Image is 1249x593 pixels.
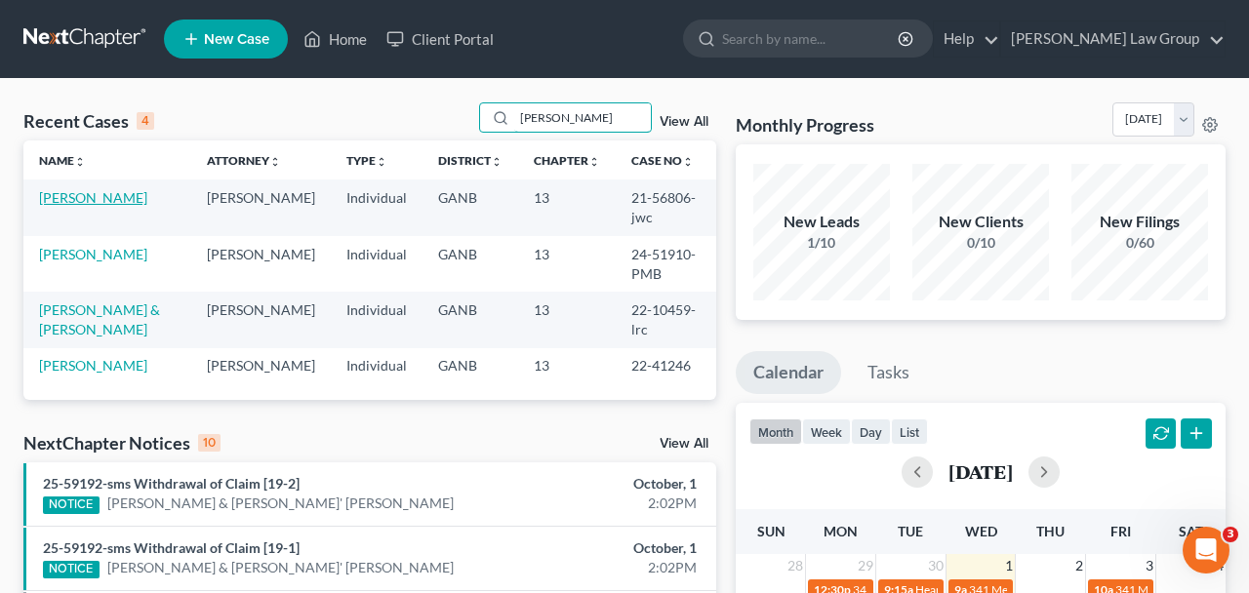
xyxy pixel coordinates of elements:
span: Wed [965,523,997,539]
a: Typeunfold_more [346,153,387,168]
button: list [891,418,928,445]
a: [PERSON_NAME] & [PERSON_NAME]' [PERSON_NAME] [107,558,454,577]
td: [PERSON_NAME] [191,348,331,384]
a: [PERSON_NAME] & [PERSON_NAME]' [PERSON_NAME] [107,494,454,513]
a: Nameunfold_more [39,153,86,168]
span: Sat [1179,523,1203,539]
div: 10 [198,434,221,452]
div: 4 [137,112,154,130]
a: Tasks [850,351,927,394]
a: [PERSON_NAME] [39,357,147,374]
a: Help [934,21,999,57]
a: Calendar [736,351,841,394]
a: [PERSON_NAME] [39,189,147,206]
a: Case Nounfold_more [631,153,694,168]
td: 13 [518,348,616,384]
td: GANB [423,348,518,384]
div: NOTICE [43,561,100,578]
span: 29 [856,554,875,577]
div: 2:02PM [492,494,697,513]
i: unfold_more [376,156,387,168]
div: 2:02PM [492,558,697,577]
div: 0/10 [912,233,1049,253]
td: [PERSON_NAME] [191,292,331,347]
input: Search by name... [514,103,651,132]
a: Attorneyunfold_more [207,153,281,168]
i: unfold_more [74,156,86,168]
input: Search by name... [722,20,901,57]
td: 22-10459-lrc [616,292,717,347]
td: 13 [518,236,616,292]
h2: [DATE] [948,461,1013,482]
h3: Monthly Progress [736,113,874,137]
td: Individual [331,236,423,292]
iframe: Intercom live chat [1183,527,1229,573]
a: Home [294,21,377,57]
a: 25-59192-sms Withdrawal of Claim [19-2] [43,475,300,492]
td: 24-51910-PMB [616,236,717,292]
a: [PERSON_NAME] Law Group [1001,21,1225,57]
td: 21-56806-jwc [616,179,717,235]
span: Thu [1036,523,1065,539]
td: Individual [331,348,423,384]
i: unfold_more [588,156,600,168]
a: View All [660,115,708,129]
span: 2 [1073,554,1085,577]
a: [PERSON_NAME] [39,246,147,262]
td: [PERSON_NAME] [191,236,331,292]
div: New Leads [753,211,890,233]
td: 13 [518,179,616,235]
td: Individual [331,179,423,235]
a: Districtunfold_more [438,153,503,168]
td: [PERSON_NAME] [191,179,331,235]
td: 13 [518,292,616,347]
span: Tue [898,523,923,539]
td: Individual [331,292,423,347]
span: 28 [786,554,805,577]
a: Client Portal [377,21,504,57]
span: Fri [1110,523,1131,539]
span: 30 [926,554,946,577]
a: View All [660,437,708,451]
a: Chapterunfold_more [534,153,600,168]
td: GANB [423,179,518,235]
button: week [802,418,851,445]
span: New Case [204,32,269,47]
td: GANB [423,236,518,292]
span: Mon [824,523,858,539]
i: unfold_more [491,156,503,168]
div: NOTICE [43,496,100,514]
a: [PERSON_NAME] & [PERSON_NAME] [39,301,160,337]
td: GANB [423,292,518,347]
div: October, 1 [492,538,697,558]
div: New Filings [1071,211,1208,233]
span: 1 [1003,554,1015,577]
div: New Clients [912,211,1049,233]
div: 1/10 [753,233,890,253]
button: day [851,418,891,445]
div: October, 1 [492,474,697,494]
span: 3 [1144,554,1155,577]
span: 3 [1223,527,1238,542]
div: NextChapter Notices [23,431,221,455]
i: unfold_more [269,156,281,168]
div: 0/60 [1071,233,1208,253]
div: Recent Cases [23,109,154,133]
td: 22-41246 [616,348,717,384]
i: unfold_more [682,156,694,168]
a: 25-59192-sms Withdrawal of Claim [19-1] [43,539,300,556]
span: Sun [757,523,786,539]
button: month [749,418,802,445]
